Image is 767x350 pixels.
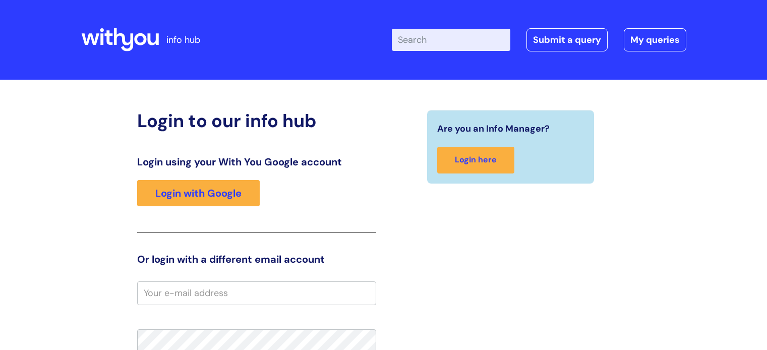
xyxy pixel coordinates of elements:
[437,121,550,137] span: Are you an Info Manager?
[392,29,510,51] input: Search
[624,28,686,51] a: My queries
[437,147,514,173] a: Login here
[137,253,376,265] h3: Or login with a different email account
[137,156,376,168] h3: Login using your With You Google account
[137,180,260,206] a: Login with Google
[137,281,376,305] input: Your e-mail address
[137,110,376,132] h2: Login to our info hub
[526,28,608,51] a: Submit a query
[166,32,200,48] p: info hub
